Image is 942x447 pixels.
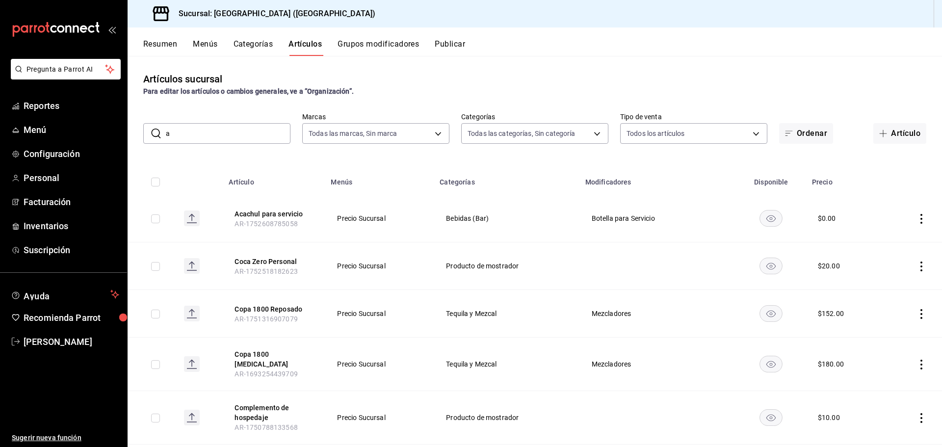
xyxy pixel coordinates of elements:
[325,163,434,195] th: Menús
[446,361,567,368] span: Tequila y Mezcal
[235,267,297,275] span: AR-1752518182623
[235,349,313,369] button: edit-product-location
[337,414,421,421] span: Precio Sucursal
[916,309,926,319] button: actions
[24,123,119,136] span: Menú
[24,171,119,184] span: Personal
[235,403,313,422] button: edit-product-location
[223,163,325,195] th: Artículo
[818,213,836,223] div: $ 0.00
[235,304,313,314] button: edit-product-location
[916,214,926,224] button: actions
[435,39,465,56] button: Publicar
[24,243,119,257] span: Suscripción
[235,315,297,323] span: AR-1751316907079
[592,215,724,222] span: Botella para Servicio
[461,113,608,120] label: Categorías
[337,361,421,368] span: Precio Sucursal
[818,309,844,318] div: $ 152.00
[7,71,121,81] a: Pregunta a Parrot AI
[24,195,119,209] span: Facturación
[759,210,783,227] button: availability-product
[916,360,926,369] button: actions
[235,423,297,431] span: AR-1750788133568
[759,258,783,274] button: availability-product
[11,59,121,79] button: Pregunta a Parrot AI
[818,261,840,271] div: $ 20.00
[337,310,421,317] span: Precio Sucursal
[759,305,783,322] button: availability-product
[620,113,767,120] label: Tipo de venta
[337,215,421,222] span: Precio Sucursal
[166,124,290,143] input: Buscar artículo
[302,113,449,120] label: Marcas
[235,257,313,266] button: edit-product-location
[818,359,844,369] div: $ 180.00
[434,163,579,195] th: Categorías
[579,163,736,195] th: Modificadores
[143,39,177,56] button: Resumen
[806,163,886,195] th: Precio
[818,413,840,422] div: $ 10.00
[309,129,397,138] span: Todas las marcas, Sin marca
[779,123,833,144] button: Ordenar
[446,215,567,222] span: Bebidas (Bar)
[235,209,313,219] button: edit-product-location
[24,311,119,324] span: Recomienda Parrot
[446,310,567,317] span: Tequila y Mezcal
[592,361,724,368] span: Mezcladores
[759,409,783,426] button: availability-product
[24,289,106,300] span: Ayuda
[446,263,567,269] span: Producto de mostrador
[592,310,724,317] span: Mezcladores
[24,147,119,160] span: Configuración
[171,8,375,20] h3: Sucursal: [GEOGRAPHIC_DATA] ([GEOGRAPHIC_DATA])
[235,370,297,378] span: AR-1693254439709
[24,99,119,112] span: Reportes
[143,72,222,86] div: Artículos sucursal
[916,262,926,271] button: actions
[234,39,273,56] button: Categorías
[26,64,105,75] span: Pregunta a Parrot AI
[468,129,576,138] span: Todas las categorías, Sin categoría
[143,39,942,56] div: navigation tabs
[24,335,119,348] span: [PERSON_NAME]
[337,263,421,269] span: Precio Sucursal
[288,39,322,56] button: Artículos
[873,123,926,144] button: Artículo
[143,87,354,95] strong: Para editar los artículos o cambios generales, ve a “Organización”.
[108,26,116,33] button: open_drawer_menu
[627,129,685,138] span: Todos los artículos
[24,219,119,233] span: Inventarios
[916,413,926,423] button: actions
[338,39,419,56] button: Grupos modificadores
[446,414,567,421] span: Producto de mostrador
[235,220,297,228] span: AR-1752608785058
[12,433,119,443] span: Sugerir nueva función
[193,39,217,56] button: Menús
[759,356,783,372] button: availability-product
[736,163,806,195] th: Disponible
